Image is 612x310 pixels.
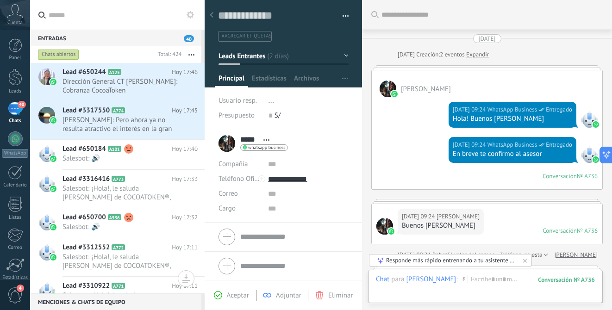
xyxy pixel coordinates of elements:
span: Pedro [437,212,480,221]
div: № A736 [577,172,598,180]
div: [DATE] 09:24 [402,212,437,221]
div: Responde más rápido entrenando a tu asistente AI con tus fuentes de datos [386,256,516,264]
span: Hoy 17:32 [172,213,198,222]
img: waba.svg [593,156,599,163]
span: para [391,275,404,284]
span: Lead #650184 [62,144,106,154]
div: [DATE] 09:24 [453,105,487,114]
img: waba.svg [50,254,56,260]
span: Hoy 17:46 [172,68,198,77]
span: El valor del campo «Teléfono» [447,250,525,260]
a: Lead #3317550 A774 Hoy 17:45 [PERSON_NAME]: Pero ahora ya no resulta atractivo el interés en la g... [30,101,205,139]
span: ... [269,96,274,105]
div: [DATE] 09:24 [398,250,432,260]
a: Expandir [466,50,489,59]
a: Lead #650700 A536 Hoy 17:32 Salesbot: 🔊 [30,208,205,238]
a: Lead #650244 A125 Hoy 17:46 Dirección General CT [PERSON_NAME]: Cobranza CocoaToken [PHONE_NUMBER] [30,63,205,101]
div: Total: 424 [154,50,181,59]
div: Listas [2,215,29,221]
span: Hoy 17:11 [172,281,198,291]
span: A125 [108,69,121,75]
img: waba.svg [50,292,56,299]
span: 2 eventos [440,50,464,59]
div: Cargo [219,201,261,216]
span: S/ [275,111,281,120]
span: Salesbot: 🔊 [62,223,180,231]
div: Entradas [30,30,201,46]
div: Calendario [2,182,29,188]
span: Estadísticas [252,74,287,87]
span: Hoy 17:40 [172,144,198,154]
span: Pedro [401,85,451,93]
span: Eliminar [328,291,353,300]
div: Panel [2,55,29,61]
span: 40 [184,35,194,42]
div: Estadísticas [2,275,29,281]
img: waba.svg [50,155,56,162]
span: Salesbot: ¡Hola!, le saluda [PERSON_NAME] de COCOATOKEN®, será un placer compartirle la informaci... [62,253,180,270]
span: Lead #3310922 [62,281,110,291]
div: 736 [538,276,595,284]
span: [PERSON_NAME]: Pero ahora ya no resulta atractivo el interés en la gran mayoría [62,116,180,133]
span: Robot [432,251,447,259]
a: Lead #650184 A101 Hoy 17:40 Salesbot: 🔊 [30,140,205,169]
a: [PERSON_NAME] [555,250,598,260]
span: WhatsApp Business [487,140,537,149]
div: Usuario resp. [219,93,262,108]
div: № A736 [577,227,598,235]
span: Teléfono Oficina [219,174,267,183]
span: WhatsApp Business [581,146,598,163]
span: Cargo [219,205,236,212]
div: Leads [2,88,29,94]
div: Chats [2,118,29,124]
img: waba.svg [50,79,56,85]
span: #agregar etiquetas [222,33,271,39]
span: Pedro [380,81,396,97]
span: Lead #3312552 [62,243,110,252]
a: Lead #3316416 A773 Hoy 17:33 Salesbot: ¡Hola!, le saluda [PERSON_NAME] de COCOATOKEN®, será un pl... [30,170,205,208]
span: A772 [112,244,125,250]
span: A774 [112,107,125,113]
span: Cuenta [7,20,23,26]
div: Presupuesto [219,108,262,123]
span: Adjuntar [276,291,301,300]
a: Lead #3312552 A772 Hoy 17:11 Salesbot: ¡Hola!, le saluda [PERSON_NAME] de COCOATOKEN®, será un pl... [30,238,205,276]
div: Pedro [406,275,456,283]
span: Hoy 17:11 [172,243,198,252]
div: Conversación [543,227,577,235]
div: WhatsApp [2,149,28,158]
img: waba.svg [593,121,599,128]
div: [DATE] [479,34,496,43]
span: Lead #3317550 [62,106,110,115]
div: Creación: [398,50,489,59]
button: Teléfono Oficina [219,172,261,186]
span: 40 [18,101,25,108]
span: A536 [108,214,121,220]
span: A771 [112,283,125,289]
div: [DATE] [398,50,416,59]
span: Usuario resp. [219,96,257,105]
div: Hola! Buenos [PERSON_NAME] [453,114,572,124]
div: Buenos [PERSON_NAME] [402,221,480,230]
span: WhatsApp Business [581,111,598,128]
div: Chats abiertos [38,49,79,60]
div: Menciones & Chats de equipo [30,293,201,310]
img: waba.svg [388,228,394,235]
div: En breve te confirmo al asesor [453,149,572,159]
span: Salesbot: ¡Hola!, le saluda [PERSON_NAME] de COCOATOKEN®, será un placer compartirle la informaci... [62,291,180,309]
span: A101 [108,146,121,152]
span: Correo [219,189,238,198]
span: Aceptar [227,291,249,300]
span: Lead #650700 [62,213,106,222]
span: Principal [219,74,244,87]
div: [DATE] 09:24 [453,140,487,149]
img: waba.svg [391,91,398,97]
span: Hoy 17:45 [172,106,198,115]
span: Hoy 17:33 [172,174,198,184]
div: Conversación [543,172,577,180]
span: : [456,275,457,284]
img: waba.svg [50,224,56,230]
img: waba.svg [50,186,56,192]
span: 4 [17,285,24,292]
span: Pedro [376,218,393,235]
